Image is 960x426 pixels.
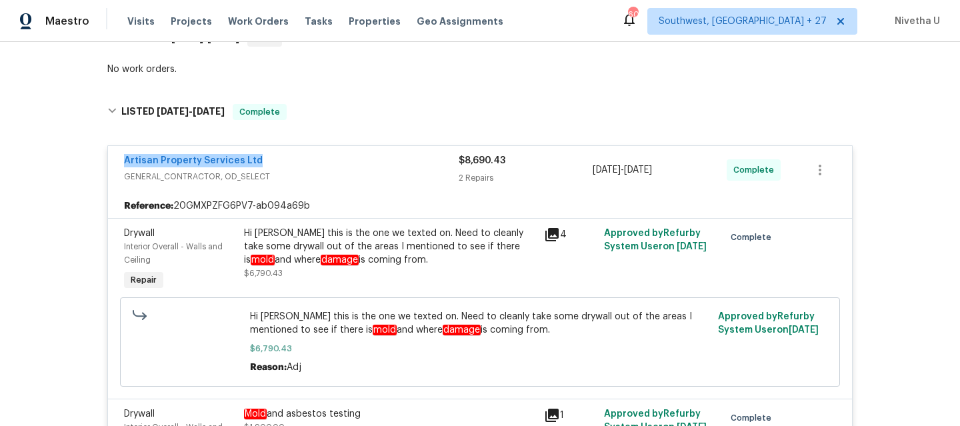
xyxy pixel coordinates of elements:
span: Approved by Refurby System User on [604,229,707,251]
div: No work orders. [107,63,853,76]
div: LISTED [DATE]-[DATE]Complete [103,91,857,133]
div: 20GMXPZFG6PV7-ab094a69b [108,194,852,218]
span: Reason: [250,363,287,372]
em: Mold [244,409,267,419]
div: 600 [628,8,637,21]
span: Interior Overall - Walls and Ceiling [124,243,223,264]
span: [DATE] [624,165,652,175]
a: Artisan Property Services Ltd [124,156,263,165]
em: mold [251,255,275,265]
span: [DATE] [677,242,707,251]
div: 4 [544,227,596,243]
div: and asbestos testing [244,407,536,421]
span: [DATE] [193,107,225,116]
span: Approved by Refurby System User on [718,312,819,335]
span: Complete [234,105,285,119]
span: [DATE] [789,325,819,335]
span: - [593,163,652,177]
span: Drywall [124,229,155,238]
span: Geo Assignments [417,15,503,28]
span: Repair [125,273,162,287]
span: Complete [731,231,777,244]
b: Reference: [124,199,173,213]
div: 2 Repairs [459,171,593,185]
div: Hi [PERSON_NAME] this is the one we texted on. Need to cleanly take some drywall out of the areas... [244,227,536,267]
span: Projects [171,15,212,28]
span: GENERAL_CONTRACTOR, OD_SELECT [124,170,459,183]
em: damage [443,325,481,335]
span: Work Orders [228,15,289,28]
span: Adj [287,363,301,372]
span: Visits [127,15,155,28]
span: Complete [733,163,779,177]
em: mold [373,325,397,335]
span: $8,690.43 [459,156,505,165]
span: $6,790.43 [244,269,283,277]
span: Drywall [124,409,155,419]
span: Complete [731,411,777,425]
span: $6,790.43 [250,342,711,355]
span: [DATE] [157,107,189,116]
span: Southwest, [GEOGRAPHIC_DATA] + 27 [659,15,827,28]
span: Nivetha U [889,15,940,28]
span: Hi [PERSON_NAME] this is the one we texted on. Need to cleanly take some drywall out of the areas... [250,310,711,337]
h6: LISTED [121,104,225,120]
em: damage [321,255,359,265]
span: Maestro [45,15,89,28]
div: 1 [544,407,596,423]
span: Properties [349,15,401,28]
span: Tasks [305,17,333,26]
span: [DATE] [593,165,621,175]
span: - [157,107,225,116]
